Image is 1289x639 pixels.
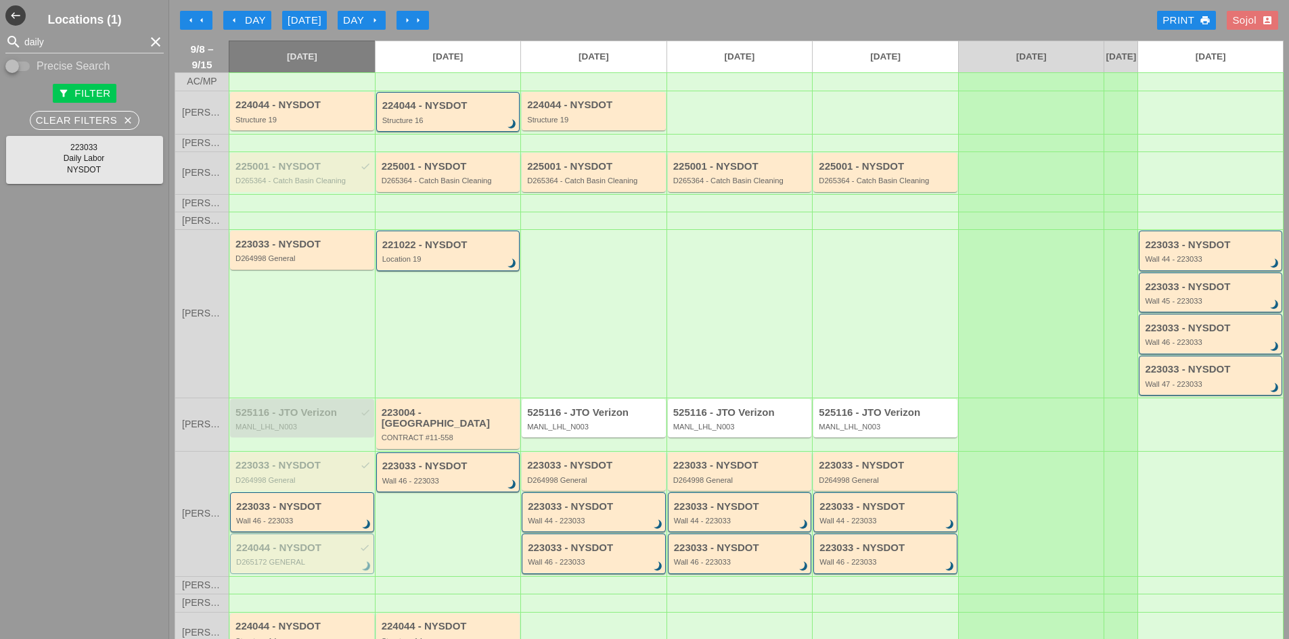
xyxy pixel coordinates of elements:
[185,15,196,26] i: arrow_left
[527,161,662,172] div: 225001 - NYSDOT
[528,517,662,525] div: Wall 44 - 223033
[182,168,222,178] span: [PERSON_NAME]
[148,34,164,50] i: clear
[673,476,809,484] div: D264998 General
[527,460,662,471] div: 223033 - NYSDOT
[37,60,110,73] label: Precise Search
[1145,338,1278,346] div: Wall 46 - 223033
[235,621,371,632] div: 224044 - NYSDOT
[382,433,517,442] div: CONTRACT #11-558
[122,115,133,126] i: close
[58,86,110,101] div: Filter
[1232,13,1273,28] div: Sojol
[673,460,809,471] div: 223033 - NYSDOT
[397,11,429,30] button: Move Ahead 1 Week
[1267,339,1282,354] i: brightness_3
[235,423,371,431] div: MANL_LHL_N003
[382,161,517,172] div: 225001 - NYSDOT
[527,176,662,185] div: D265364 - Catch Basin Cleaning
[505,477,520,492] i: brightness_3
[382,407,517,429] div: 223004 - [GEOGRAPHIC_DATA]
[651,517,666,532] i: brightness_3
[182,308,222,318] span: [PERSON_NAME]
[521,41,666,72] a: [DATE]
[24,31,145,53] input: Search
[376,41,521,72] a: [DATE]
[235,161,371,172] div: 225001 - NYSDOT
[359,542,370,553] i: check
[527,423,662,431] div: MANL_LHL_N003
[528,501,662,513] div: 223033 - NYSDOT
[1145,364,1278,375] div: 223033 - NYSDOT
[235,254,371,262] div: D264998 General
[182,198,222,208] span: [PERSON_NAME]
[382,255,516,263] div: Location 19
[527,99,662,111] div: 224044 - NYSDOT
[338,11,386,30] button: Day
[58,88,69,99] i: filter_alt
[667,41,813,72] a: [DATE]
[236,542,370,554] div: 224044 - NYSDOT
[5,5,26,26] i: west
[180,11,212,30] button: Move Back 1 Week
[182,41,222,72] span: 9/8 – 9/15
[819,501,953,513] div: 223033 - NYSDOT
[1162,13,1211,28] div: Print
[1227,11,1278,30] button: Sojol
[1145,380,1278,388] div: Wall 47 - 223033
[943,517,957,532] i: brightness_3
[527,407,662,419] div: 525116 - JTO Verizon
[235,407,371,419] div: 525116 - JTO Verizon
[382,460,516,472] div: 223033 - NYSDOT
[236,501,370,513] div: 223033 - NYSDOT
[30,111,140,130] button: Clear Filters
[236,558,370,566] div: D265172 GENERAL
[813,41,958,72] a: [DATE]
[182,138,222,148] span: [PERSON_NAME]
[36,113,134,128] div: Clear Filters
[528,542,662,554] div: 223033 - NYSDOT
[182,598,222,608] span: [PERSON_NAME]
[187,76,217,87] span: AC/MP
[943,559,957,574] i: brightness_3
[382,100,516,112] div: 224044 - NYSDOT
[235,176,371,185] div: D265364 - Catch Basin Cleaning
[235,99,371,111] div: 224044 - NYSDOT
[1157,11,1216,30] a: Print
[674,558,808,566] div: Wall 46 - 223033
[1267,298,1282,312] i: brightness_3
[819,558,953,566] div: Wall 46 - 223033
[1145,297,1278,305] div: Wall 45 - 223033
[528,558,662,566] div: Wall 46 - 223033
[360,460,371,471] i: check
[796,517,811,532] i: brightness_3
[1262,15,1273,26] i: account_box
[235,239,371,250] div: 223033 - NYSDOT
[674,501,808,513] div: 223033 - NYSDOT
[70,143,97,152] span: 223033
[527,476,662,484] div: D264998 General
[382,477,516,485] div: Wall 46 - 223033
[64,153,105,163] span: Daily Labor
[959,41,1104,72] a: [DATE]
[359,559,374,574] i: brightness_3
[527,116,662,124] div: Structure 19
[819,407,954,419] div: 525116 - JTO Verizon
[1267,381,1282,396] i: brightness_3
[819,460,954,471] div: 223033 - NYSDOT
[229,13,266,28] div: Day
[53,84,116,103] button: Filter
[360,161,371,172] i: check
[360,407,371,418] i: check
[182,580,222,590] span: [PERSON_NAME]
[1145,323,1278,334] div: 223033 - NYSDOT
[1200,15,1211,26] i: print
[673,407,809,419] div: 525116 - JTO Verizon
[1267,256,1282,271] i: brightness_3
[1145,255,1278,263] div: Wall 44 - 223033
[343,13,380,28] div: Day
[651,559,666,574] i: brightness_3
[236,517,370,525] div: Wall 46 - 223033
[288,13,321,28] div: [DATE]
[819,476,954,484] div: D264998 General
